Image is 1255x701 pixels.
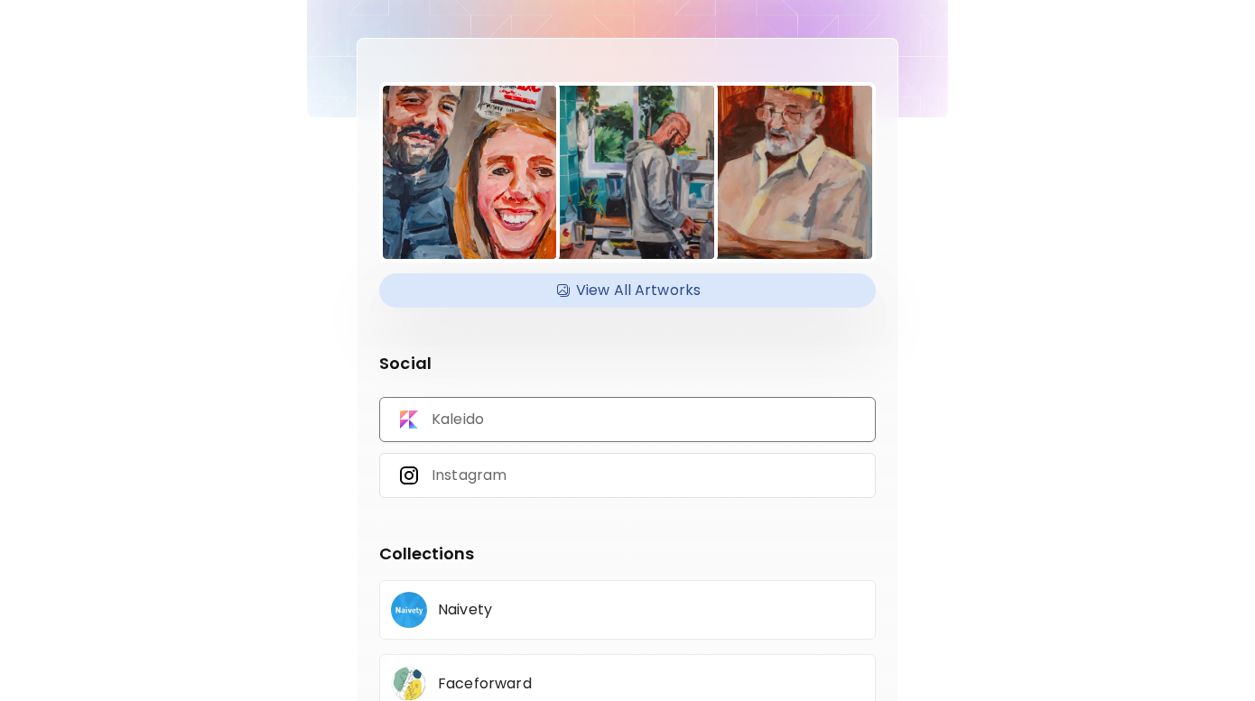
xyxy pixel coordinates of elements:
[438,603,492,617] p: Naivety
[432,466,507,485] p: Instagram
[379,273,876,308] div: AvailableView All Artworks
[379,351,876,375] p: Social
[541,86,714,259] img: https://cdn.kaleido.art/CDN/Artwork/161838/Thumbnail/medium.webp?updated=722181
[432,410,484,429] p: Kaleido
[390,277,865,304] h4: View All Artworks
[398,409,420,430] img: Kaleido
[379,541,876,566] h5: Collections
[554,277,572,304] img: Available
[699,86,872,259] img: https://cdn.kaleido.art/CDN/Artwork/155398/Thumbnail/medium.webp?updated=695126
[438,677,532,691] p: Faceforward
[391,592,427,628] img: avatar
[383,86,556,259] img: https://cdn.kaleido.art/CDN/Artwork/162665/Thumbnail/large.webp?updated=725700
